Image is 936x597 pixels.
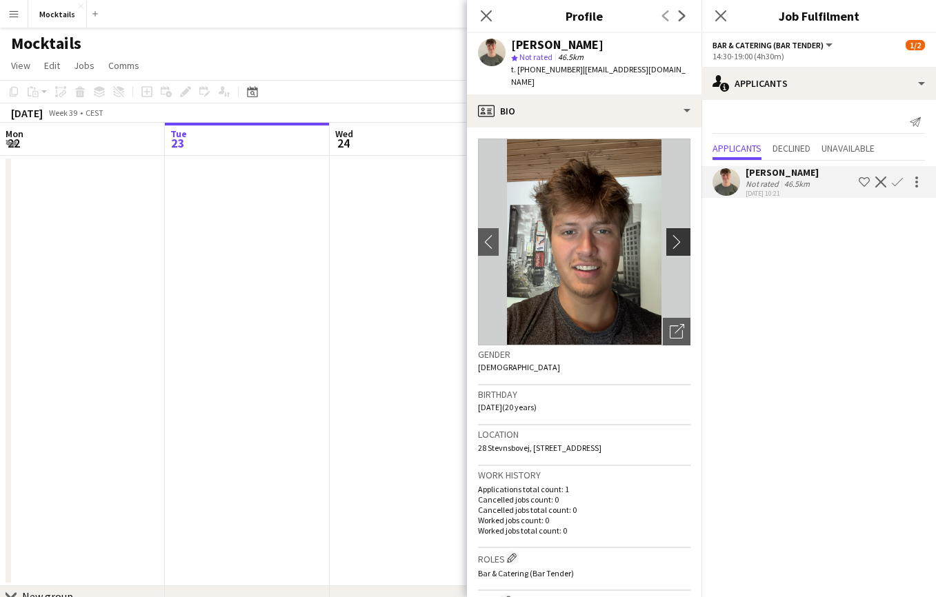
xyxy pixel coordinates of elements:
[6,128,23,140] span: Mon
[478,139,690,345] img: Crew avatar or photo
[478,568,574,578] span: Bar & Catering (Bar Tender)
[713,51,925,61] div: 14:30-19:00 (4h30m)
[478,484,690,494] p: Applications total count: 1
[3,135,23,151] span: 22
[108,59,139,72] span: Comms
[478,551,690,565] h3: Roles
[746,166,819,179] div: [PERSON_NAME]
[28,1,87,28] button: Mocktails
[6,57,36,74] a: View
[555,52,586,62] span: 46.5km
[519,52,552,62] span: Not rated
[713,143,761,153] span: Applicants
[663,318,690,345] div: Open photos pop-in
[478,348,690,361] h3: Gender
[701,7,936,25] h3: Job Fulfilment
[478,525,690,536] p: Worked jobs total count: 0
[478,428,690,441] h3: Location
[773,143,810,153] span: Declined
[68,57,100,74] a: Jobs
[781,179,813,189] div: 46.5km
[11,106,43,120] div: [DATE]
[511,64,583,74] span: t. [PHONE_NUMBER]
[713,40,835,50] button: Bar & Catering (Bar Tender)
[11,33,81,54] h1: Mocktails
[511,64,686,87] span: | [EMAIL_ADDRESS][DOMAIN_NAME]
[478,362,560,372] span: [DEMOGRAPHIC_DATA]
[478,494,690,505] p: Cancelled jobs count: 0
[746,189,819,198] div: [DATE] 10:21
[39,57,66,74] a: Edit
[335,128,353,140] span: Wed
[74,59,94,72] span: Jobs
[822,143,875,153] span: Unavailable
[168,135,187,151] span: 23
[478,505,690,515] p: Cancelled jobs total count: 0
[44,59,60,72] span: Edit
[103,57,145,74] a: Comms
[467,7,701,25] h3: Profile
[86,108,103,118] div: CEST
[713,40,824,50] span: Bar & Catering (Bar Tender)
[467,94,701,128] div: Bio
[170,128,187,140] span: Tue
[478,388,690,401] h3: Birthday
[333,135,353,151] span: 24
[11,59,30,72] span: View
[478,402,537,412] span: [DATE] (20 years)
[746,179,781,189] div: Not rated
[906,40,925,50] span: 1/2
[478,515,690,525] p: Worked jobs count: 0
[478,469,690,481] h3: Work history
[511,39,604,51] div: [PERSON_NAME]
[478,443,601,453] span: 28 Stevnsbovej, [STREET_ADDRESS]
[46,108,80,118] span: Week 39
[701,67,936,100] div: Applicants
